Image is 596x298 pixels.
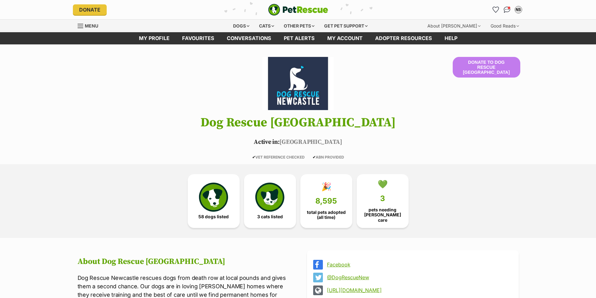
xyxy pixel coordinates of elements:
div: Other pets [279,20,319,32]
div: 🎉 [321,182,331,191]
p: [GEOGRAPHIC_DATA] [68,138,528,147]
a: 🎉 8,595 total pets adopted (all time) [300,174,352,228]
h1: Dog Rescue [GEOGRAPHIC_DATA] [68,116,528,129]
button: My account [513,5,523,15]
a: [URL][DOMAIN_NAME] [327,287,510,293]
img: cat-icon-068c71abf8fe30c970a85cd354bc8e23425d12f6e8612795f06af48be43a487a.svg [255,183,284,211]
a: Favourites [491,5,501,15]
span: Menu [85,23,98,28]
a: conversations [221,32,278,44]
a: Facebook [327,262,510,267]
span: 3 [380,194,385,203]
a: PetRescue [268,4,328,16]
div: Cats [255,20,278,32]
a: My account [321,32,369,44]
div: 💚 [378,179,388,189]
a: Help [438,32,464,44]
span: VET REFERENCE CHECKED [252,155,305,159]
div: About [PERSON_NAME] [423,20,485,32]
img: petrescue-icon-eee76f85a60ef55c4a1927667547b313a7c0e82042636edf73dce9c88f694885.svg [199,183,228,211]
a: Donate [73,4,107,15]
div: NS [515,7,522,13]
a: 58 dogs listed [188,174,240,228]
h2: About Dog Rescue [GEOGRAPHIC_DATA] [78,257,289,266]
span: pets needing [PERSON_NAME] care [362,207,403,222]
button: Donate to Dog Rescue [GEOGRAPHIC_DATA] [453,57,520,78]
a: Favourites [176,32,221,44]
a: My profile [133,32,176,44]
icon: ✔ [313,155,316,159]
span: 8,595 [315,197,337,205]
span: Active in: [254,138,279,146]
img: Dog Rescue Newcastle [262,57,334,110]
div: Good Reads [486,20,523,32]
div: Dogs [229,20,254,32]
a: Conversations [502,5,512,15]
img: chat-41dd97257d64d25036548639549fe6c8038ab92f7586957e7f3b1b290dea8141.svg [504,7,510,13]
span: ABN PROVIDED [313,155,344,159]
a: Menu [78,20,103,31]
span: 3 cats listed [257,214,283,219]
a: @DogRescueNew [327,275,510,280]
a: 3 cats listed [244,174,296,228]
img: logo-e224e6f780fb5917bec1dbf3a21bbac754714ae5b6737aabdf751b685950b380.svg [268,4,328,16]
span: 58 dogs listed [198,214,229,219]
a: Pet alerts [278,32,321,44]
a: 💚 3 pets needing [PERSON_NAME] care [357,174,409,228]
span: total pets adopted (all time) [306,210,347,220]
a: Adopter resources [369,32,438,44]
icon: ✔ [252,155,255,159]
ul: Account quick links [491,5,523,15]
div: Get pet support [320,20,372,32]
